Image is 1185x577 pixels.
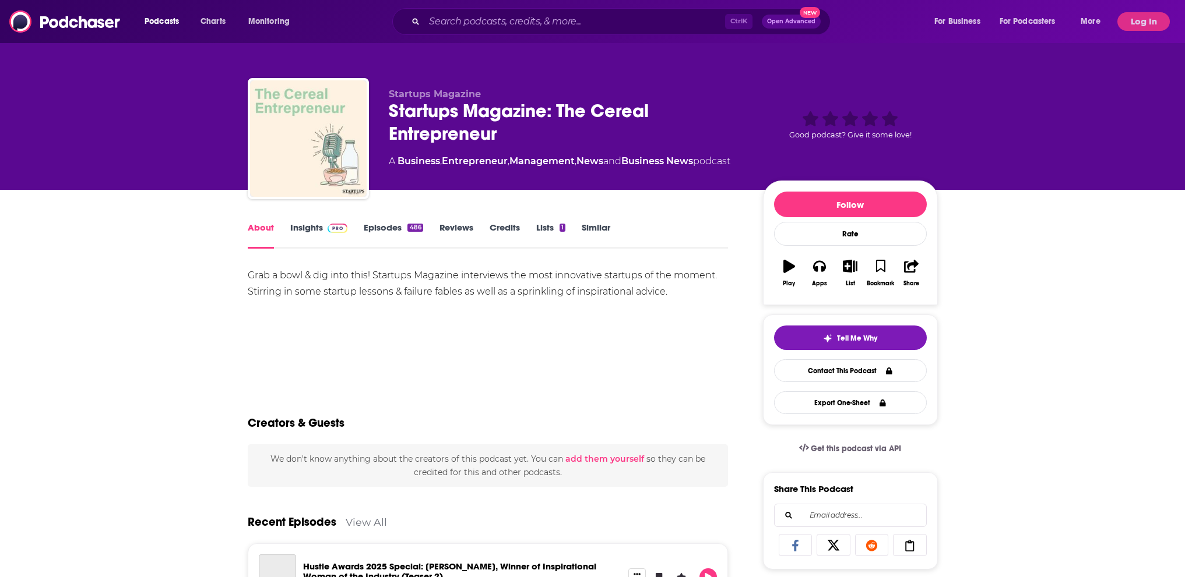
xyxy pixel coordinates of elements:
[783,280,795,287] div: Play
[779,534,813,556] a: Share on Facebook
[774,391,927,414] button: Export One-Sheet
[250,80,367,197] img: Startups Magazine: The Cereal Entrepreneur
[774,222,927,246] div: Rate
[603,155,621,167] span: and
[934,13,980,30] span: For Business
[784,504,917,526] input: Email address...
[424,12,725,31] input: Search podcasts, credits, & more...
[439,222,473,249] a: Reviews
[725,14,753,29] span: Ctrl K
[774,192,927,217] button: Follow
[270,454,705,477] span: We don't know anything about the creators of this podcast yet . You can so they can be credited f...
[193,12,233,31] a: Charts
[893,534,927,556] a: Copy Link
[1081,13,1100,30] span: More
[440,155,442,167] span: ,
[762,15,821,29] button: Open AdvancedNew
[846,280,855,287] div: List
[774,252,804,294] button: Play
[560,224,565,232] div: 1
[789,130,912,139] span: Good podcast? Give it some love!
[389,154,730,168] div: A podcast
[248,515,336,529] a: Recent Episodes
[442,155,508,167] a: Entrepreneur
[817,534,850,556] a: Share on X/Twitter
[774,483,853,494] h3: Share This Podcast
[364,222,423,249] a: Episodes486
[389,89,481,100] span: Startups Magazine
[509,155,575,167] a: Management
[582,222,610,249] a: Similar
[1117,12,1170,31] button: Log In
[407,224,423,232] div: 486
[767,19,815,24] span: Open Advanced
[774,359,927,382] a: Contact This Podcast
[403,8,842,35] div: Search podcasts, credits, & more...
[240,12,305,31] button: open menu
[837,334,877,343] span: Tell Me Why
[926,12,995,31] button: open menu
[575,155,576,167] span: ,
[867,280,894,287] div: Bookmark
[576,155,603,167] a: News
[248,222,274,249] a: About
[763,89,938,161] div: Good podcast? Give it some love!
[823,334,832,343] img: tell me why sparkle
[536,222,565,249] a: Lists1
[800,7,821,18] span: New
[508,155,509,167] span: ,
[896,252,926,294] button: Share
[903,280,919,287] div: Share
[774,504,927,527] div: Search followers
[855,534,889,556] a: Share on Reddit
[328,224,348,233] img: Podchaser Pro
[621,155,693,167] a: Business News
[790,434,911,463] a: Get this podcast via API
[398,155,440,167] a: Business
[201,13,226,30] span: Charts
[774,325,927,350] button: tell me why sparkleTell Me Why
[248,13,290,30] span: Monitoring
[992,12,1073,31] button: open menu
[565,454,644,463] button: add them yourself
[812,280,827,287] div: Apps
[145,13,179,30] span: Podcasts
[1073,12,1115,31] button: open menu
[490,222,520,249] a: Credits
[248,267,729,300] div: Grab a bowl & dig into this! Startups Magazine interviews the most innovative startups of the mom...
[811,444,901,454] span: Get this podcast via API
[290,222,348,249] a: InsightsPodchaser Pro
[9,10,121,33] img: Podchaser - Follow, Share and Rate Podcasts
[248,416,344,430] h2: Creators & Guests
[346,516,387,528] a: View All
[804,252,835,294] button: Apps
[835,252,865,294] button: List
[866,252,896,294] button: Bookmark
[1000,13,1056,30] span: For Podcasters
[136,12,194,31] button: open menu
